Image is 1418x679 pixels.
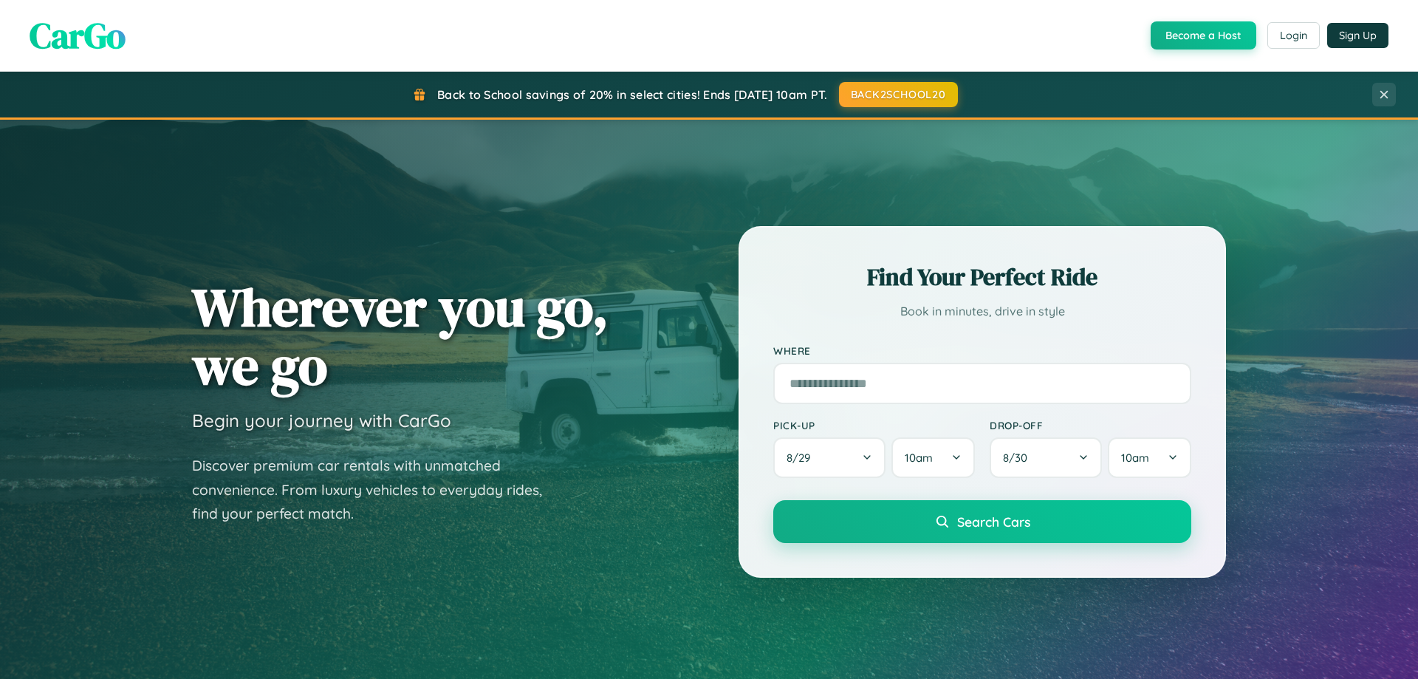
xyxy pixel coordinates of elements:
button: Search Cars [773,500,1191,543]
span: Search Cars [957,513,1030,530]
button: Become a Host [1151,21,1256,50]
span: 10am [1121,451,1149,465]
span: 10am [905,451,933,465]
button: Login [1267,22,1320,49]
p: Discover premium car rentals with unmatched convenience. From luxury vehicles to everyday rides, ... [192,454,561,526]
h2: Find Your Perfect Ride [773,261,1191,293]
span: Back to School savings of 20% in select cities! Ends [DATE] 10am PT. [437,87,827,102]
button: 10am [891,437,975,478]
button: Sign Up [1327,23,1388,48]
h1: Wherever you go, we go [192,278,609,395]
button: BACK2SCHOOL20 [839,82,958,107]
button: 8/29 [773,437,886,478]
span: 8 / 30 [1003,451,1035,465]
button: 8/30 [990,437,1102,478]
p: Book in minutes, drive in style [773,301,1191,322]
label: Drop-off [990,419,1191,431]
span: 8 / 29 [787,451,818,465]
label: Pick-up [773,419,975,431]
label: Where [773,344,1191,357]
h3: Begin your journey with CarGo [192,409,451,431]
span: CarGo [30,11,126,60]
button: 10am [1108,437,1191,478]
